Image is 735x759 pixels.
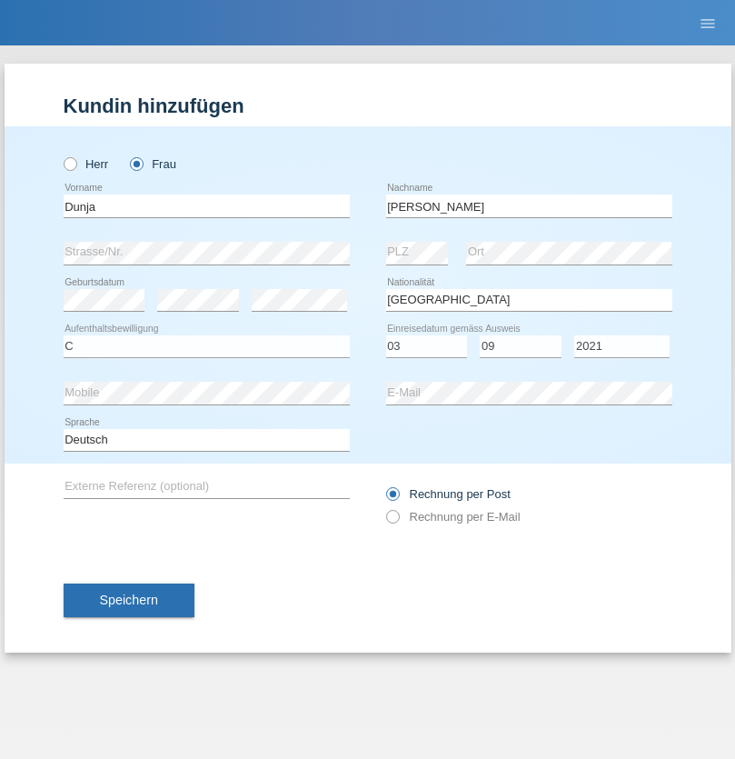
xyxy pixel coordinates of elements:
input: Herr [64,157,75,169]
input: Rechnung per Post [386,487,398,510]
h1: Kundin hinzufügen [64,95,672,117]
label: Rechnung per E-Mail [386,510,521,524]
label: Herr [64,157,109,171]
label: Rechnung per Post [386,487,511,501]
label: Frau [130,157,176,171]
input: Frau [130,157,142,169]
input: Rechnung per E-Mail [386,510,398,533]
i: menu [699,15,717,33]
span: Speichern [100,593,158,607]
button: Speichern [64,584,194,618]
a: menu [690,17,726,28]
